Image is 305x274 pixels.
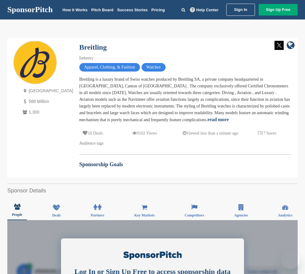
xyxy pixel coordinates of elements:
[185,213,204,217] span: Competitors
[274,41,284,50] img: Twitter white
[258,129,276,137] p: 17 Saves
[63,8,88,12] a: How It Works
[82,129,103,137] p: 10 Deals
[79,43,107,51] a: Breitling
[21,98,73,105] p: 588 Million
[287,41,295,51] a: company link
[117,8,148,12] a: Success Stories
[142,63,166,72] span: Watches
[259,4,298,16] a: Sign Up Free
[79,76,292,123] div: Breitling is a luxury brand of Swiss watches produced by Breitling SA, a private company headquar...
[7,6,53,14] a: SponsorPitch
[14,41,56,84] img: Sponsorpitch & Breitling
[226,4,255,16] a: Sign In
[189,6,220,13] a: Help Center
[278,213,292,217] span: Analytics
[281,250,300,269] iframe: Button to launch messaging window
[134,213,155,217] span: Key Markets
[79,140,292,147] div: Audience tags
[91,213,104,217] span: Partners
[21,108,73,116] p: 1,300
[79,63,140,72] span: Apparel, Clothing, & Fashion
[12,213,22,216] span: People
[234,213,248,217] span: Agencies
[7,187,298,195] h2: Sponsor Details
[79,160,292,169] h2: Sponsorship Goals
[151,8,165,12] a: Pricing
[52,213,61,217] span: Deals
[207,117,229,122] a: read more
[91,8,113,12] a: Pitch Board
[183,129,239,137] p: Viewed less than a minute ago
[21,87,73,95] p: [GEOGRAPHIC_DATA]
[132,129,157,137] p: 9102 Views
[79,55,292,61] div: Industry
